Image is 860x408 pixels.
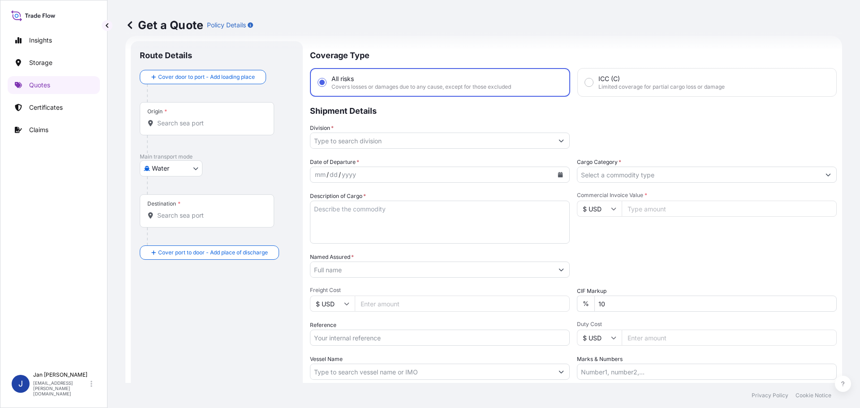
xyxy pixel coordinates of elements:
[310,262,553,278] input: Full name
[598,74,620,83] span: ICC (C)
[331,74,354,83] span: All risks
[125,18,203,32] p: Get a Quote
[158,248,268,257] span: Cover port to door - Add place of discharge
[310,124,334,133] label: Division
[8,76,100,94] a: Quotes
[355,296,570,312] input: Enter amount
[140,70,266,84] button: Cover door to port - Add loading place
[314,169,327,180] div: month,
[310,192,366,201] label: Description of Cargo
[207,21,246,30] p: Policy Details
[147,108,167,115] div: Origin
[341,169,357,180] div: year,
[310,330,570,346] input: Your internal reference
[29,103,63,112] p: Certificates
[331,83,511,90] span: Covers losses or damages due to any cause, except for those excluded
[310,364,553,380] input: Type to search vessel name or IMO
[310,355,343,364] label: Vessel Name
[18,379,23,388] span: J
[157,119,263,128] input: Origin
[33,380,89,396] p: [EMAIL_ADDRESS][PERSON_NAME][DOMAIN_NAME]
[140,160,202,176] button: Select transport
[29,81,50,90] p: Quotes
[310,158,359,167] span: Date of Departure
[318,78,326,86] input: All risksCovers losses or damages due to any cause, except for those excluded
[339,169,341,180] div: /
[140,50,192,61] p: Route Details
[820,167,836,183] button: Show suggestions
[594,296,837,312] input: Enter percentage
[622,201,837,217] input: Type amount
[577,364,837,380] input: Number1, number2,...
[553,167,568,182] button: Calendar
[577,355,623,364] label: Marks & Numbers
[329,169,339,180] div: day,
[158,73,255,82] span: Cover door to port - Add loading place
[310,97,837,124] p: Shipment Details
[752,392,788,399] a: Privacy Policy
[577,296,594,312] div: %
[33,371,89,378] p: Jan [PERSON_NAME]
[327,169,329,180] div: /
[140,245,279,260] button: Cover port to door - Add place of discharge
[585,78,593,86] input: ICC (C)Limited coverage for partial cargo loss or damage
[310,41,837,68] p: Coverage Type
[8,99,100,116] a: Certificates
[310,321,336,330] label: Reference
[553,133,569,149] button: Show suggestions
[622,330,837,346] input: Enter amount
[577,192,837,199] span: Commercial Invoice Value
[577,321,837,328] span: Duty Cost
[310,287,570,294] span: Freight Cost
[577,287,606,296] label: CIF Markup
[157,211,263,220] input: Destination
[8,31,100,49] a: Insights
[577,158,621,167] label: Cargo Category
[553,364,569,380] button: Show suggestions
[29,125,48,134] p: Claims
[310,133,553,149] input: Type to search division
[553,262,569,278] button: Show suggestions
[29,58,52,67] p: Storage
[147,200,181,207] div: Destination
[140,153,294,160] p: Main transport mode
[795,392,831,399] a: Cookie Notice
[310,253,354,262] label: Named Assured
[577,167,820,183] input: Select a commodity type
[598,83,725,90] span: Limited coverage for partial cargo loss or damage
[152,164,169,173] span: Water
[8,54,100,72] a: Storage
[8,121,100,139] a: Claims
[29,36,52,45] p: Insights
